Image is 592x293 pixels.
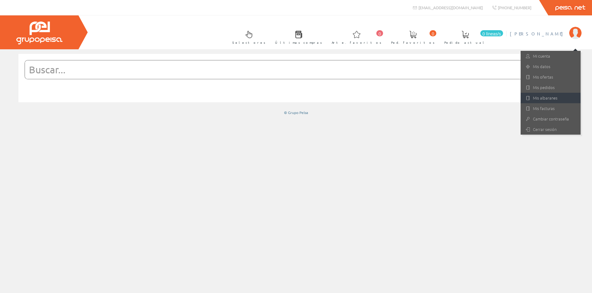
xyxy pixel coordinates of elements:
[498,5,531,10] font: [PHONE_NUMBER]
[533,84,555,90] font: Mis pedidos
[521,103,581,114] a: Mis facturas
[521,93,581,103] a: Mis albaranes
[284,110,308,115] font: © Grupo Peisa
[533,63,550,69] font: Mis datos
[482,31,501,36] font: 0 líneas/s
[533,95,558,101] font: Mis albaranes
[521,124,581,135] a: Cerrar sesión
[332,40,382,45] font: Arte. favoritos
[269,26,325,48] a: Últimas compras
[521,61,581,72] a: Mis datos
[444,40,486,45] font: Pedido actual
[521,114,581,124] a: Cambiar contraseña
[533,116,569,122] font: Cambiar contraseña
[432,31,434,36] font: 0
[510,31,566,36] font: [PERSON_NAME]
[25,60,552,79] input: Buscar...
[510,26,582,31] a: [PERSON_NAME]
[533,105,555,111] font: Mis facturas
[533,53,550,59] font: Mi cuenta
[232,40,266,45] font: Selectores
[533,74,553,80] font: Mis ofertas
[521,82,581,93] a: Mis pedidos
[418,5,483,10] font: [EMAIL_ADDRESS][DOMAIN_NAME]
[378,31,381,36] font: 0
[391,40,435,45] font: Ped. favoritos
[226,26,269,48] a: Selectores
[521,72,581,82] a: Mis ofertas
[521,51,581,61] a: Mi cuenta
[533,126,557,132] font: Cerrar sesión
[16,22,62,44] img: Grupo Peisa
[275,40,322,45] font: Últimas compras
